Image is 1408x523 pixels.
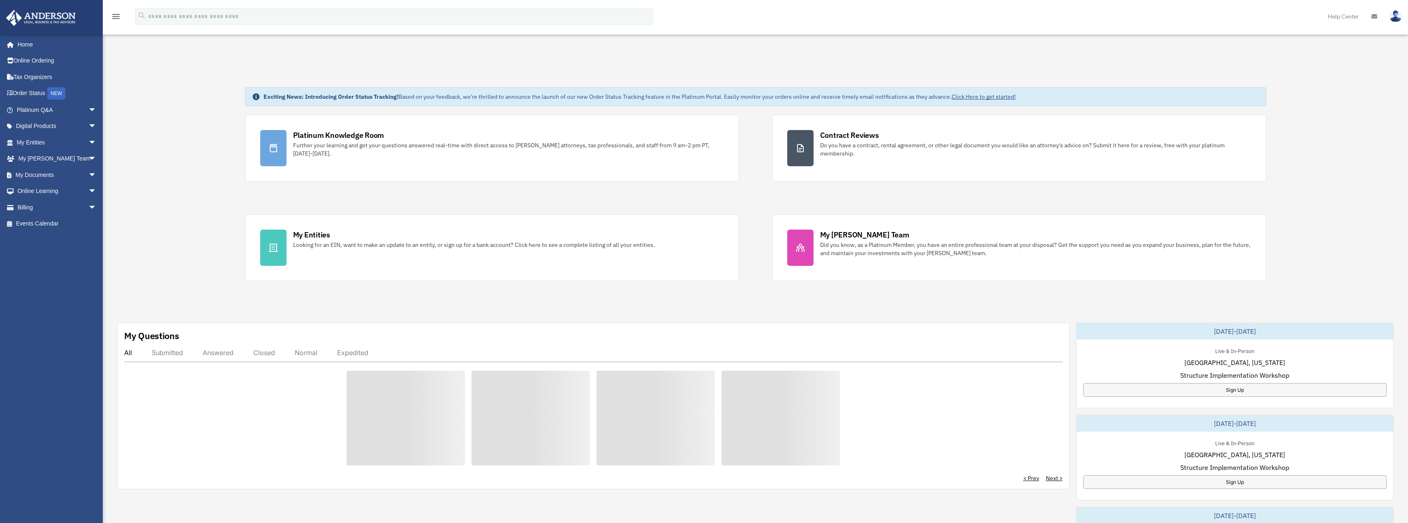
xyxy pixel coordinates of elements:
[1209,346,1261,355] div: Live & In-Person
[820,241,1251,257] div: Did you know, as a Platinum Member, you have an entire professional team at your disposal? Get th...
[820,230,909,240] div: My [PERSON_NAME] Team
[1180,370,1289,380] span: Structure Implementation Workshop
[88,134,105,151] span: arrow_drop_down
[1083,475,1387,489] a: Sign Up
[6,36,105,53] a: Home
[6,85,109,102] a: Order StatusNEW
[1077,415,1393,432] div: [DATE]-[DATE]
[152,349,183,357] div: Submitted
[124,349,132,357] div: All
[6,167,109,183] a: My Documentsarrow_drop_down
[772,214,1266,281] a: My [PERSON_NAME] Team Did you know, as a Platinum Member, you have an entire professional team at...
[6,69,109,85] a: Tax Organizers
[1180,463,1289,472] span: Structure Implementation Workshop
[6,183,109,200] a: Online Learningarrow_drop_down
[6,216,109,232] a: Events Calendar
[1209,438,1261,447] div: Live & In-Person
[88,167,105,184] span: arrow_drop_down
[88,199,105,216] span: arrow_drop_down
[293,130,384,140] div: Platinum Knowledge Room
[245,214,739,281] a: My Entities Looking for an EIN, want to make an update to an entity, or sign up for a bank accoun...
[293,141,724,158] div: Further your learning and get your questions answered real-time with direct access to [PERSON_NAM...
[820,130,879,140] div: Contract Reviews
[47,87,65,100] div: NEW
[245,115,739,181] a: Platinum Knowledge Room Further your learning and get your questions answered real-time with dire...
[1390,10,1402,22] img: User Pic
[4,10,78,26] img: Anderson Advisors Platinum Portal
[952,93,1016,100] a: Click Here to get started!
[253,349,275,357] div: Closed
[88,118,105,135] span: arrow_drop_down
[6,151,109,167] a: My [PERSON_NAME] Teamarrow_drop_down
[6,199,109,216] a: Billingarrow_drop_down
[111,12,121,21] i: menu
[6,118,109,135] a: Digital Productsarrow_drop_down
[1077,323,1393,339] div: [DATE]-[DATE]
[293,241,655,249] div: Looking for an EIN, want to make an update to an entity, or sign up for a bank account? Click her...
[203,349,234,357] div: Answered
[293,230,330,240] div: My Entities
[6,53,109,69] a: Online Ordering
[820,141,1251,158] div: Do you have a contract, rental agreement, or other legal document you would like an attorney's ad...
[1023,474,1039,482] a: < Prev
[1046,474,1063,482] a: Next >
[1083,383,1387,397] a: Sign Up
[88,102,105,119] span: arrow_drop_down
[1184,450,1285,460] span: [GEOGRAPHIC_DATA], [US_STATE]
[264,93,398,100] strong: Exciting News: Introducing Order Status Tracking!
[124,330,179,342] div: My Questions
[88,151,105,167] span: arrow_drop_down
[1184,358,1285,367] span: [GEOGRAPHIC_DATA], [US_STATE]
[137,11,146,20] i: search
[264,93,1016,101] div: Based on your feedback, we're thrilled to announce the launch of our new Order Status Tracking fe...
[88,183,105,200] span: arrow_drop_down
[772,115,1266,181] a: Contract Reviews Do you have a contract, rental agreement, or other legal document you would like...
[337,349,368,357] div: Expedited
[6,102,109,118] a: Platinum Q&Aarrow_drop_down
[295,349,317,357] div: Normal
[6,134,109,151] a: My Entitiesarrow_drop_down
[111,14,121,21] a: menu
